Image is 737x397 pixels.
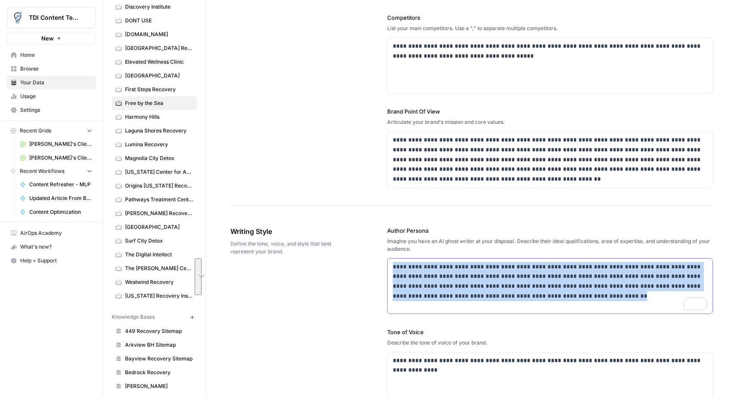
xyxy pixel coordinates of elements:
[16,205,96,219] a: Content Optimization
[20,65,92,73] span: Browse
[387,118,713,126] div: Articulate your brand's mission and core values.
[112,262,197,275] a: The [PERSON_NAME] Center
[29,13,81,22] span: TDI Content Team
[125,341,193,349] span: Arkview BH Sitemap
[112,248,197,262] a: The Digital Intellect
[112,366,197,379] a: Bedrock Recovery
[20,257,92,265] span: Help + Support
[7,32,96,45] button: New
[20,92,92,100] span: Usage
[125,72,193,80] span: [GEOGRAPHIC_DATA]
[388,259,713,314] div: To enrich screen reader interactions, please activate Accessibility in Grammarly extension settings
[112,379,197,393] a: [PERSON_NAME]
[20,127,51,135] span: Recent Grids
[112,206,197,220] a: [PERSON_NAME] Recovery Center
[112,324,197,338] a: 449 Recovery Sitemap
[7,76,96,89] a: Your Data
[125,86,193,93] span: First Steps Recovery
[125,3,193,11] span: Discovery Institute
[20,106,92,114] span: Settings
[29,181,92,188] span: Content Refresher - MLP
[387,13,713,22] label: Competitors
[112,14,197,28] a: DONT USE
[125,223,193,231] span: [GEOGRAPHIC_DATA]
[125,44,193,52] span: [GEOGRAPHIC_DATA] Recovery
[125,154,193,162] span: Magnolia City Detox
[125,182,193,190] span: Origins [US_STATE] Recovery
[112,352,197,366] a: Bayview Recovery Sitemap
[29,154,92,162] span: [PERSON_NAME]'s Clients - New Content
[7,254,96,268] button: Help + Support
[112,124,197,138] a: Laguna Shores Recovery
[112,313,155,321] span: Knowledge Bases
[125,196,193,203] span: Pathways Treatment Center
[7,103,96,117] a: Settings
[387,226,713,235] label: Author Persona
[112,338,197,352] a: Arkview BH Sitemap
[125,31,193,38] span: [DOMAIN_NAME]
[112,55,197,69] a: Elevated Wellness Clinic
[29,194,92,202] span: Updated Article From Brief
[112,41,197,55] a: [GEOGRAPHIC_DATA] Recovery
[125,251,193,259] span: The Digital Intellect
[112,83,197,96] a: First Steps Recovery
[112,234,197,248] a: Surf City Detox
[125,209,193,217] span: [PERSON_NAME] Recovery Center
[125,369,193,376] span: Bedrock Recovery
[20,167,64,175] span: Recent Workflows
[29,208,92,216] span: Content Optimization
[7,48,96,62] a: Home
[125,278,193,286] span: Westwind Recovery
[7,89,96,103] a: Usage
[125,355,193,363] span: Bayview Recovery Sitemap
[7,165,96,178] button: Recent Workflows
[112,179,197,193] a: Origins [US_STATE] Recovery
[112,165,197,179] a: [US_STATE] Center for Adolescent Wellness
[7,62,96,76] a: Browse
[112,275,197,289] a: Westwind Recovery
[20,79,92,86] span: Your Data
[112,96,197,110] a: Free by the Sea
[125,327,193,335] span: 449 Recovery Sitemap
[20,51,92,59] span: Home
[387,328,713,336] label: Tone of Voice
[125,237,193,245] span: Surf City Detox
[112,220,197,234] a: [GEOGRAPHIC_DATA]
[125,58,193,66] span: Elevated Wellness Clinic
[10,10,25,25] img: TDI Content Team Logo
[29,140,92,148] span: [PERSON_NAME]'s Clients - Optimizing Content
[230,240,339,255] span: Define the tone, voice, and style that best represent your brand.
[125,99,193,107] span: Free by the Sea
[387,25,713,32] div: List your main competitors. Use a "," to separate multiple competitors.
[112,289,197,303] a: [US_STATE] Recovery Institute
[16,178,96,191] a: Content Refresher - MLP
[125,141,193,148] span: Lumina Recovery
[7,124,96,137] button: Recent Grids
[125,292,193,300] span: [US_STATE] Recovery Institute
[7,240,95,253] div: What's new?
[112,193,197,206] a: Pathways Treatment Center
[125,382,193,390] span: [PERSON_NAME]
[112,151,197,165] a: Magnolia City Detox
[387,237,713,253] div: Imagine you have an AI ghost writer at your disposal. Describe their ideal qualifications, area o...
[112,110,197,124] a: Harmony Hills
[41,34,54,43] span: New
[230,226,339,237] span: Writing Style
[16,137,96,151] a: [PERSON_NAME]'s Clients - Optimizing Content
[125,127,193,135] span: Laguna Shores Recovery
[16,151,96,165] a: [PERSON_NAME]'s Clients - New Content
[125,17,193,25] span: DONT USE
[387,107,713,116] label: Brand Point Of View
[387,339,713,347] div: Describe the tone of voice of your brand.
[7,226,96,240] a: AirOps Academy
[112,69,197,83] a: [GEOGRAPHIC_DATA]
[16,191,96,205] a: Updated Article From Brief
[7,240,96,254] button: What's new?
[125,168,193,176] span: [US_STATE] Center for Adolescent Wellness
[7,7,96,28] button: Workspace: TDI Content Team
[20,229,92,237] span: AirOps Academy
[112,28,197,41] a: [DOMAIN_NAME]
[112,138,197,151] a: Lumina Recovery
[125,113,193,121] span: Harmony Hills
[125,265,193,272] span: The [PERSON_NAME] Center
